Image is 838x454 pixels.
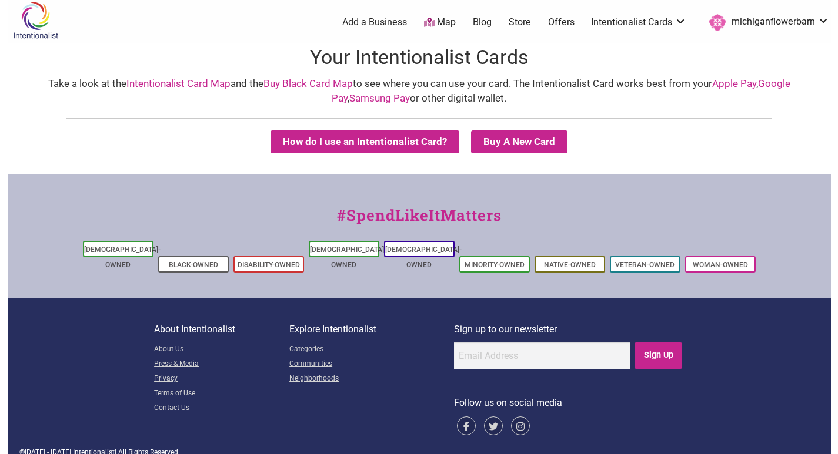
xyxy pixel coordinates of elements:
[509,16,531,29] a: Store
[548,16,575,29] a: Offers
[289,322,454,337] p: Explore Intentionalist
[238,261,300,269] a: Disability-Owned
[84,246,161,269] a: [DEMOGRAPHIC_DATA]-Owned
[473,16,492,29] a: Blog
[169,261,218,269] a: Black-Owned
[693,261,748,269] a: Woman-Owned
[615,261,675,269] a: Veteran-Owned
[263,78,353,89] a: Buy Black Card Map
[8,43,831,72] h1: Your Intentionalist Cards
[289,372,454,386] a: Neighborhoods
[126,78,231,89] a: Intentionalist Card Map
[310,246,386,269] a: [DEMOGRAPHIC_DATA]-Owned
[271,130,459,153] button: How do I use an Intentionalist Card?
[424,16,456,29] a: Map
[385,246,462,269] a: [DEMOGRAPHIC_DATA]-Owned
[544,261,596,269] a: Native-Owned
[454,322,684,337] p: Sign up to our newsletter
[591,16,686,29] a: Intentionalist Cards
[471,130,567,153] summary: Buy A New Card
[289,342,454,357] a: Categories
[635,342,682,369] input: Sign Up
[154,357,289,372] a: Press & Media
[703,12,829,33] a: michiganflowerbarn
[19,76,819,106] div: Take a look at the and the to see where you can use your card. The Intentionalist Card works best...
[8,1,64,39] img: Intentionalist
[289,357,454,372] a: Communities
[349,92,410,104] a: Samsung Pay
[154,372,289,386] a: Privacy
[454,395,684,411] p: Follow us on social media
[465,261,525,269] a: Minority-Owned
[342,16,407,29] a: Add a Business
[712,78,756,89] a: Apple Pay
[8,204,831,238] div: #SpendLikeItMatters
[154,322,289,337] p: About Intentionalist
[154,386,289,401] a: Terms of Use
[154,401,289,416] a: Contact Us
[454,342,630,369] input: Email Address
[154,342,289,357] a: About Us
